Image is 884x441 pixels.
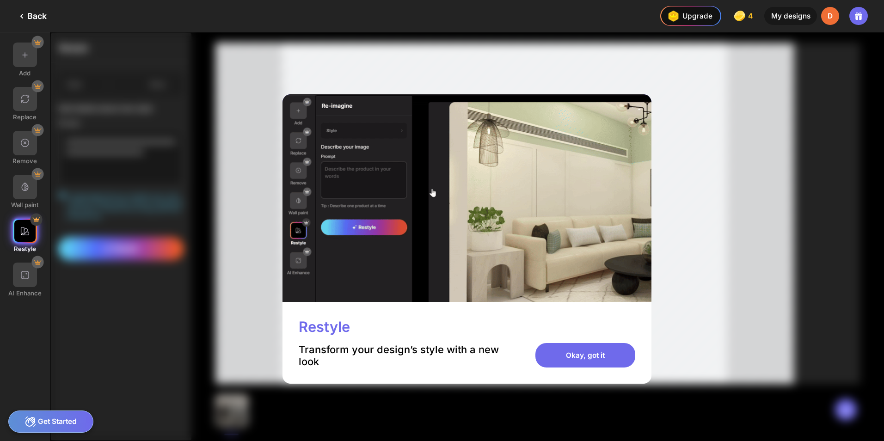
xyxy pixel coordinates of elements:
div: Get Started [8,410,94,433]
div: Wall paint [11,201,38,208]
span: 4 [748,12,755,20]
div: Upgrade [665,8,712,24]
div: Restyle [14,245,36,252]
div: My designs [764,7,816,25]
div: D [821,7,840,25]
img: upgrade-nav-btn-icon.gif [665,8,681,24]
div: Back [16,11,47,22]
div: Restyle [299,318,350,335]
div: AI Enhance [8,289,42,297]
div: Okay, got it [535,343,635,367]
img: Editor-gif-fullscreen-restyle.gif [282,94,651,302]
div: Add [19,69,31,77]
div: Transform your design’s style with a new look [299,343,502,367]
div: Remove [12,157,37,165]
div: Replace [13,113,37,121]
